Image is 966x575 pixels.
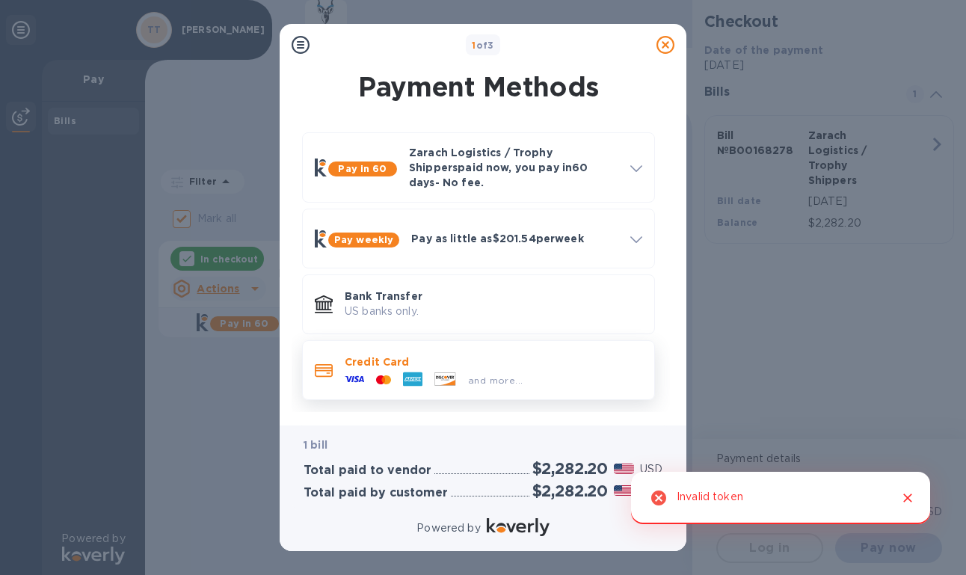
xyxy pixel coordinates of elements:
p: US banks only. [345,304,642,319]
p: Powered by [416,520,480,536]
p: Pay as little as $201.54 per week [411,231,618,246]
h2: $2,282.20 [532,482,608,500]
img: USD [614,464,634,474]
h2: $2,282.20 [532,459,608,478]
p: USD [640,461,662,477]
b: 1 bill [304,439,327,451]
span: and more... [468,375,523,386]
b: of 3 [472,40,494,51]
h3: Total paid by customer [304,486,448,500]
h3: Total paid to vendor [304,464,431,478]
h1: Payment Methods [299,71,658,102]
img: USD [614,485,634,496]
p: Bank Transfer [345,289,642,304]
p: Zarach Logistics / Trophy Shippers paid now, you pay in 60 days - No fee. [409,145,618,190]
button: Close [898,488,917,508]
div: Invalid token [677,484,743,512]
b: Pay weekly [334,234,393,245]
p: Credit Card [345,354,642,369]
img: Logo [487,518,550,536]
span: 1 [472,40,476,51]
b: Pay in 60 [338,163,387,174]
